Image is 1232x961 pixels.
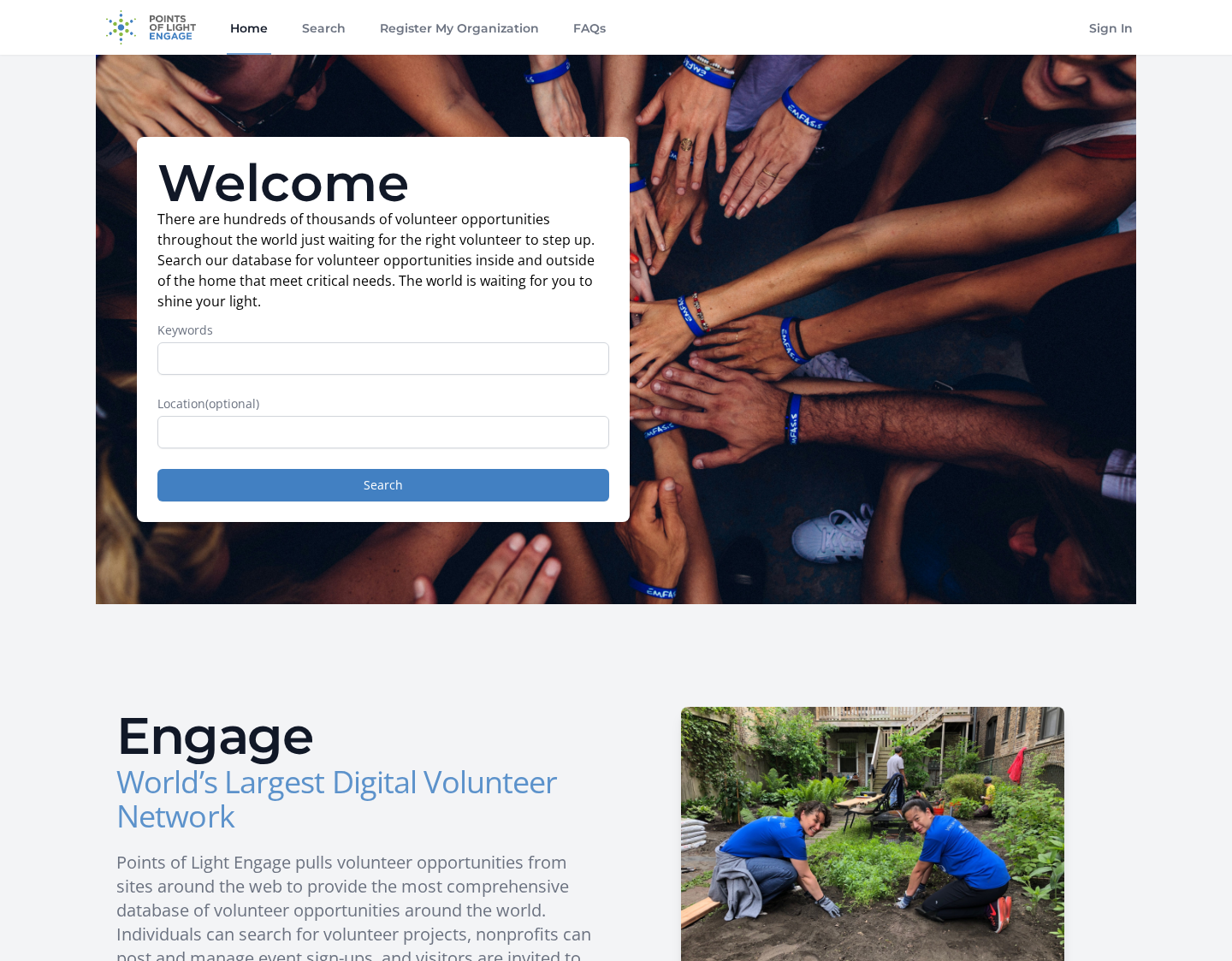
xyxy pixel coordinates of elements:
button: Search [157,469,609,501]
label: Location [157,395,609,412]
h2: Engage [116,710,602,762]
h1: Welcome [157,157,609,209]
span: (optional) [205,395,259,412]
h3: World’s Largest Digital Volunteer Network [116,765,602,833]
label: Keywords [157,322,609,339]
p: There are hundreds of thousands of volunteer opportunities throughout the world just waiting for ... [157,209,609,311]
